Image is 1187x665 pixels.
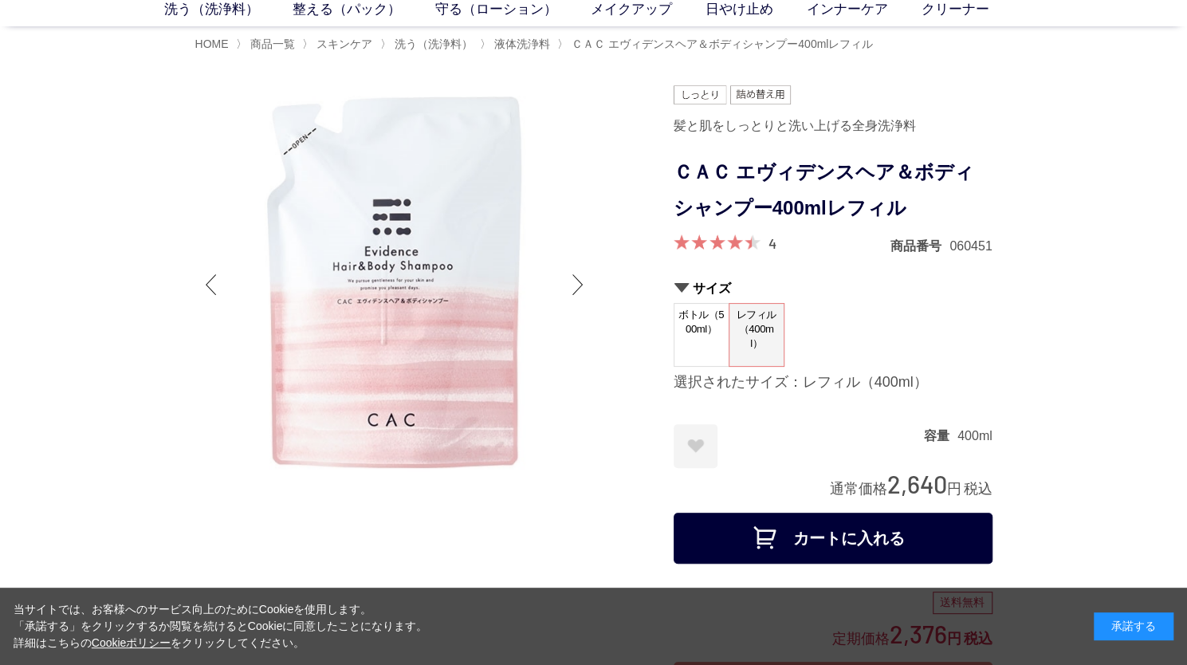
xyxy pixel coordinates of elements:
[557,37,877,52] li: 〉
[14,601,428,651] div: 当サイトでは、お客様へのサービス向上のためにCookieを使用します。 「承諾する」をクリックするか閲覧を続けるとCookieに同意したことになります。 詳細はこちらの をクリックしてください。
[250,37,295,50] span: 商品一覧
[964,481,992,497] span: 税込
[568,37,873,50] a: ＣＡＣ エヴィデンスヘア＆ボディシャンプー400mlレフィル
[313,37,372,50] a: スキンケア
[480,37,554,52] li: 〉
[674,513,992,564] button: カートに入れる
[730,85,792,104] img: 詰め替え用
[887,469,947,498] span: 2,640
[302,37,376,52] li: 〉
[830,481,887,497] span: 通常価格
[391,37,473,50] a: 洗う（洗浄料）
[316,37,372,50] span: スキンケア
[491,37,550,50] a: 液体洗浄料
[674,304,729,349] span: ボトル（500ml）
[949,238,992,254] dd: 060451
[890,238,949,254] dt: 商品番号
[195,85,594,484] img: ＣＡＣ エヴィデンスヘア＆ボディシャンプー400mlレフィル レフィル（400ml）
[768,234,776,252] a: 4
[924,427,957,444] dt: 容量
[957,427,992,444] dd: 400ml
[247,37,295,50] a: 商品一覧
[395,37,473,50] span: 洗う（洗浄料）
[674,112,992,140] div: 髪と肌をしっとりと洗い上げる全身洗浄料
[674,280,992,297] h2: サイズ
[674,373,992,392] div: 選択されたサイズ：レフィル（400ml）
[674,155,992,226] h1: ＣＡＣ エヴィデンスヘア＆ボディシャンプー400mlレフィル
[92,636,171,649] a: Cookieポリシー
[1094,612,1173,640] div: 承諾する
[494,37,550,50] span: 液体洗浄料
[195,37,229,50] a: HOME
[572,37,873,50] span: ＣＡＣ エヴィデンスヘア＆ボディシャンプー400mlレフィル
[236,37,299,52] li: 〉
[729,304,784,354] span: レフィル（400ml）
[674,85,726,104] img: しっとり
[380,37,477,52] li: 〉
[947,481,961,497] span: 円
[674,424,717,468] a: お気に入りに登録する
